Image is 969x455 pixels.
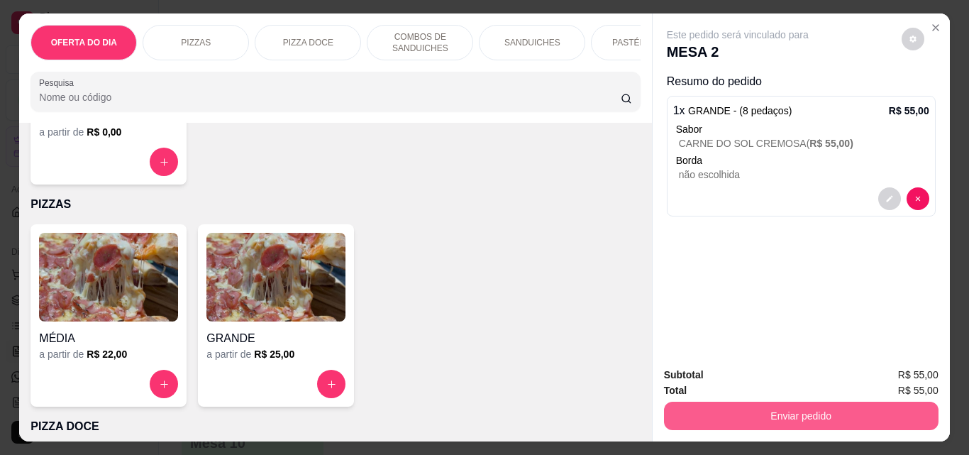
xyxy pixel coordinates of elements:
[667,28,809,42] p: Este pedido será vinculado para
[87,125,121,139] h6: R$ 0,00
[39,77,79,89] label: Pesquisa
[924,16,947,39] button: Close
[181,37,211,48] p: PIZZAS
[679,136,929,150] p: CARNE DO SOL CREMOSA (
[664,402,938,430] button: Enviar pedido
[889,104,929,118] p: R$ 55,00
[504,37,560,48] p: SANDUICHES
[39,330,178,347] h4: MÉDIA
[206,347,345,361] div: a partir de
[31,196,640,213] p: PIZZAS
[667,73,936,90] p: Resumo do pedido
[39,90,621,104] input: Pesquisa
[667,42,809,62] p: MESA 2
[283,37,333,48] p: PIZZA DOCE
[206,233,345,322] img: product-image
[676,153,929,168] p: Borda
[612,37,676,48] p: PASTÉIS (14cm)
[676,122,929,136] div: Sabor
[907,187,929,210] button: decrease-product-quantity
[809,138,853,149] span: R$ 55,00 )
[254,347,294,361] h6: R$ 25,00
[51,37,117,48] p: OFERTA DO DIA
[664,369,704,380] strong: Subtotal
[39,125,178,139] div: a partir de
[902,28,924,50] button: decrease-product-quantity
[898,367,938,383] span: R$ 55,00
[87,347,127,361] h6: R$ 22,00
[150,370,178,398] button: increase-product-quantity
[31,418,640,435] p: PIZZA DOCE
[664,385,687,396] strong: Total
[673,102,792,119] p: 1 x
[898,383,938,398] span: R$ 55,00
[379,31,461,54] p: COMBOS DE SANDUICHES
[150,148,178,176] button: increase-product-quantity
[878,187,901,210] button: decrease-product-quantity
[679,168,929,182] p: não escolhida
[317,370,345,398] button: increase-product-quantity
[688,105,792,116] span: GRANDE - (8 pedaços)
[39,347,178,361] div: a partir de
[206,330,345,347] h4: GRANDE
[39,233,178,322] img: product-image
